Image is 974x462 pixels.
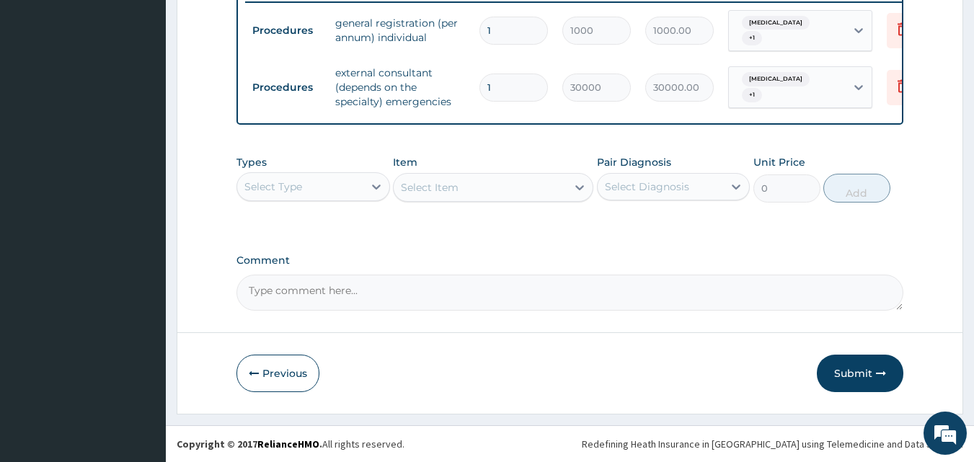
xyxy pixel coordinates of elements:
[328,58,472,116] td: external consultant (depends on the specialty) emergencies
[245,74,328,101] td: Procedures
[823,174,890,203] button: Add
[582,437,963,451] div: Redefining Heath Insurance in [GEOGRAPHIC_DATA] using Telemedicine and Data Science!
[742,16,810,30] span: [MEDICAL_DATA]
[236,355,319,392] button: Previous
[817,355,903,392] button: Submit
[245,17,328,44] td: Procedures
[742,72,810,86] span: [MEDICAL_DATA]
[7,308,275,359] textarea: Type your message and hit 'Enter'
[236,156,267,169] label: Types
[605,179,689,194] div: Select Diagnosis
[393,155,417,169] label: Item
[27,72,58,108] img: d_794563401_company_1708531726252_794563401
[236,254,904,267] label: Comment
[75,81,242,99] div: Chat with us now
[742,88,762,102] span: + 1
[328,9,472,52] td: general registration (per annum) individual
[236,7,271,42] div: Minimize live chat window
[257,437,319,450] a: RelianceHMO
[84,139,199,285] span: We're online!
[753,155,805,169] label: Unit Price
[244,179,302,194] div: Select Type
[166,425,974,462] footer: All rights reserved.
[177,437,322,450] strong: Copyright © 2017 .
[742,31,762,45] span: + 1
[597,155,671,169] label: Pair Diagnosis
